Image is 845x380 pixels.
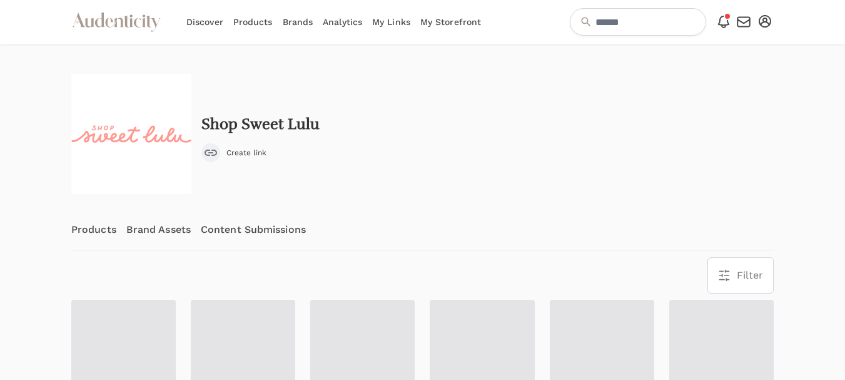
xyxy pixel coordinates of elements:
[201,143,266,162] button: Create link
[201,209,306,250] a: Content Submissions
[226,148,266,158] span: Create link
[126,209,191,250] a: Brand Assets
[737,268,763,283] span: Filter
[71,74,191,194] img: logo_2x.png
[708,258,773,293] button: Filter
[201,116,320,133] h2: Shop Sweet Lulu
[71,209,116,250] a: Products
